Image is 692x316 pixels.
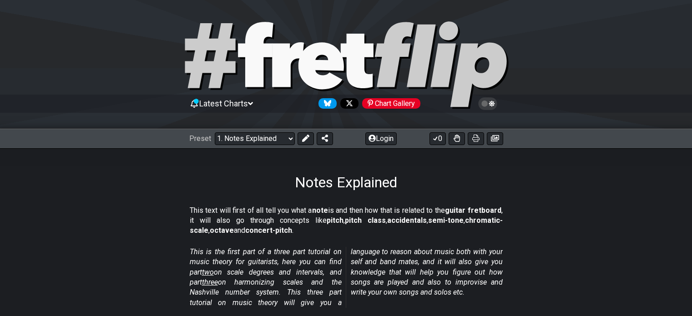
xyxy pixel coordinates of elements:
span: Preset [189,134,211,143]
a: Follow #fretflip at X [337,98,359,109]
strong: guitar fretboard [445,206,501,215]
strong: accidentals [387,216,427,225]
em: This is the first part of a three part tutorial on music theory for guitarists, here you can find... [190,247,503,307]
h1: Notes Explained [295,174,397,191]
span: Toggle light / dark theme [483,100,493,108]
span: three [202,278,218,286]
button: Create image [487,132,503,145]
button: 0 [429,132,446,145]
p: This text will first of all tell you what a is and then how that is related to the , it will also... [190,206,503,236]
strong: concert-pitch [245,226,292,235]
button: Edit Preset [298,132,314,145]
button: Login [365,132,397,145]
a: Follow #fretflip at Bluesky [315,98,337,109]
a: #fretflip at Pinterest [359,98,420,109]
button: Toggle Dexterity for all fretkits [449,132,465,145]
strong: octave [210,226,234,235]
div: Chart Gallery [362,98,420,109]
span: Latest Charts [199,99,248,108]
strong: note [312,206,328,215]
select: Preset [215,132,295,145]
span: two [202,268,214,276]
button: Print [468,132,484,145]
strong: semi-tone [428,216,464,225]
button: Share Preset [317,132,333,145]
strong: pitch class [345,216,386,225]
strong: pitch [327,216,343,225]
